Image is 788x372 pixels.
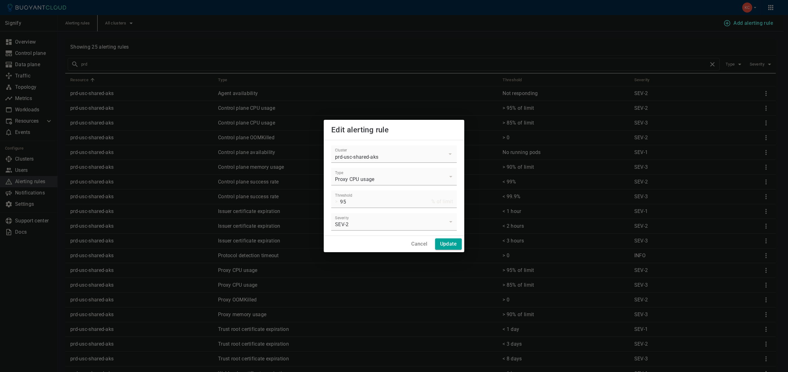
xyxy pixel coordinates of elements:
[335,199,338,205] p: >
[435,238,462,250] button: Update
[331,213,457,231] div: SEV-2
[446,150,455,158] button: Open
[335,170,343,175] label: Type
[335,215,349,221] label: Severity
[431,199,453,205] p: % of limit
[331,125,389,134] span: Edit alerting rule
[335,193,352,198] label: Threshold
[409,238,430,250] button: Cancel
[331,168,457,185] div: Proxy CPU usage
[335,147,347,153] label: Cluster
[411,241,427,247] h4: Cancel
[440,241,457,247] h4: Update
